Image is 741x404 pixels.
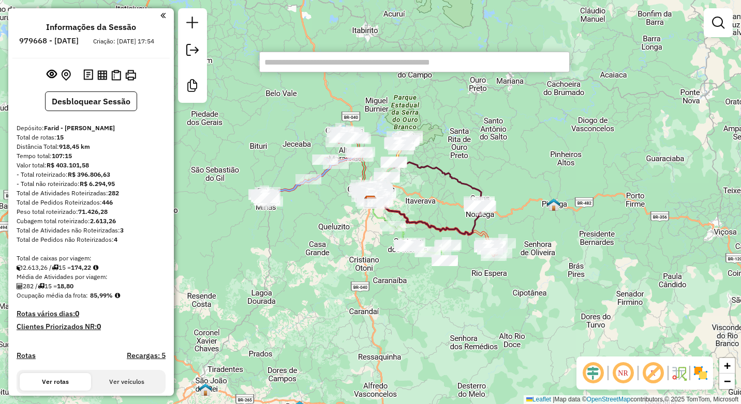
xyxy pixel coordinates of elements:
div: Atividade não roteirizada - SUPERMERCADO RODRIGU [253,193,279,203]
div: Atividade não roteirizada - MARIA GORETE [329,133,354,143]
strong: 446 [102,198,113,206]
a: Criar modelo [182,75,203,99]
strong: 2.613,26 [90,217,116,225]
button: Imprimir Rotas [123,68,138,83]
a: Nova sessão e pesquisa [182,12,203,36]
div: Total de Pedidos não Roteirizados: [17,235,166,244]
strong: R$ 403.101,58 [47,161,89,169]
i: Total de Atividades [17,283,23,289]
div: 282 / 15 = [17,282,166,291]
div: 2.613,26 / 15 = [17,263,166,272]
button: Desbloquear Sessão [45,91,137,111]
button: Logs desbloquear sessão [81,67,95,83]
span: + [724,359,731,372]
strong: 18,80 [57,282,73,290]
img: Exibir/Ocultar setores [692,365,709,381]
div: Total de Atividades Roteirizadas: [17,189,166,198]
div: Tempo total: [17,151,166,161]
span: Ocupação média da frota: [17,291,88,299]
button: Ver rotas [20,373,91,391]
a: Zoom out [719,374,735,389]
strong: R$ 6.294,95 [80,180,115,188]
img: Farid - Conselheiro Lafaiete [364,195,377,209]
h4: Informações da Sessão [46,22,136,32]
strong: 3 [120,226,124,234]
strong: 282 [108,189,119,197]
div: - Total não roteirizado: [17,179,166,189]
i: Total de rotas [38,283,45,289]
h4: Recargas: 5 [127,351,166,360]
span: Ocultar deslocamento [581,361,605,385]
img: RESIDENTE PIRANGA [547,198,560,211]
div: Distância Total: [17,142,166,151]
i: Cubagem total roteirizado [17,265,23,271]
strong: 4 [114,236,117,243]
div: - Total roteirizado: [17,170,166,179]
div: Total de rotas: [17,133,166,142]
strong: 0 [75,309,79,318]
div: Total de caixas por viagem: [17,254,166,263]
h6: 979668 - [DATE] [19,36,79,45]
div: Atividade não roteirizada - SUPERMERCADO OLIVEIR [252,191,278,201]
div: Cubagem total roteirizado: [17,216,166,226]
a: OpenStreetMap [587,396,631,403]
span: | [553,396,554,403]
a: Zoom in [719,358,735,374]
strong: 0 [97,322,101,331]
strong: Farid - [PERSON_NAME] [44,124,115,132]
strong: R$ 396.806,63 [68,170,110,178]
button: Exibir sessão original [45,67,59,83]
strong: 85,99% [90,291,113,299]
img: Sala São João [199,383,212,396]
i: Meta Caixas/viagem: 1,00 Diferença: 173,22 [93,265,98,271]
strong: 174,22 [71,263,91,271]
div: Depósito: [17,123,166,133]
div: Total de Atividades não Roteirizadas: [17,226,166,235]
a: Rotas [17,351,36,360]
a: Exportar sessão [182,40,203,63]
a: Clique aqui para minimizar o painel [160,9,166,21]
button: Centralizar mapa no depósito ou ponto de apoio [59,67,73,83]
a: Leaflet [526,396,551,403]
h4: Rotas vários dias: [17,309,166,318]
button: Visualizar Romaneio [109,68,123,83]
span: − [724,375,731,387]
h4: Clientes Priorizados NR: [17,322,166,331]
img: Fluxo de ruas [671,365,687,381]
div: Criação: [DATE] 17:54 [89,37,158,46]
i: Total de rotas [52,265,58,271]
div: Média de Atividades por viagem: [17,272,166,282]
em: Média calculada utilizando a maior ocupação (%Peso ou %Cubagem) de cada rota da sessão. Rotas cro... [115,292,120,299]
strong: 71.426,28 [78,208,108,215]
button: Visualizar relatório de Roteirização [95,68,109,82]
div: Map data © contributors,© 2025 TomTom, Microsoft [524,395,741,404]
strong: 107:15 [52,152,72,160]
div: Total de Pedidos Roteirizados: [17,198,166,207]
div: Valor total: [17,161,166,170]
strong: 15 [56,133,64,141]
a: Exibir filtros [708,12,729,33]
div: Peso total roteirizado: [17,207,166,216]
span: Ocultar NR [611,361,635,385]
span: Exibir rótulo [641,361,665,385]
strong: 918,45 km [59,143,90,150]
button: Ver veículos [91,373,162,391]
